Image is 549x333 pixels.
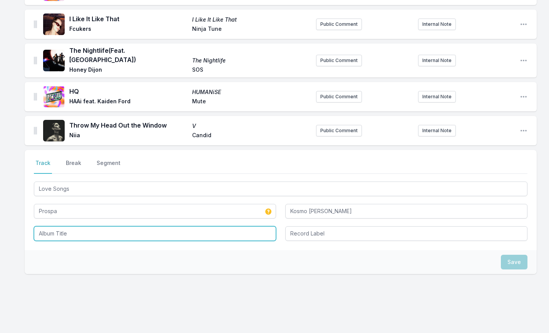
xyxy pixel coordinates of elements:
span: Throw My Head Out the Window [69,121,187,130]
span: Fcukers [69,25,187,34]
button: Public Comment [316,55,362,66]
button: Internal Note [418,91,456,103]
input: Track Title [34,182,527,196]
span: V [192,122,310,130]
span: I Like It Like That [69,14,187,24]
button: Internal Note [418,55,456,66]
span: HQ [69,87,187,96]
img: Drag Handle [34,127,37,135]
span: HAAi feat. Kaiden Ford [69,98,187,107]
span: Mute [192,98,310,107]
button: Public Comment [316,18,362,30]
button: Break [64,159,83,174]
button: Public Comment [316,125,362,136]
button: Open playlist item options [520,57,527,64]
button: Open playlist item options [520,93,527,101]
span: Candid [192,131,310,141]
img: I Like It Like That [43,13,65,35]
span: Ninja Tune [192,25,310,34]
button: Internal Note [418,125,456,136]
span: The Nightlife [192,57,310,64]
input: Featured Artist(s), comma separated [285,204,527,219]
span: Honey Dijon [69,66,187,75]
button: Public Comment [316,91,362,103]
button: Open playlist item options [520,20,527,28]
button: Open playlist item options [520,127,527,135]
button: Track [34,159,52,174]
span: I Like It Like That [192,16,310,24]
span: The Nightlife (Feat. [GEOGRAPHIC_DATA]) [69,46,187,64]
img: Drag Handle [34,93,37,101]
button: Save [501,255,527,269]
img: Drag Handle [34,57,37,64]
span: Niia [69,131,187,141]
input: Album Title [34,226,276,241]
button: Internal Note [418,18,456,30]
span: HUMANiSE [192,88,310,96]
img: The Nightlife [43,50,65,71]
button: Segment [95,159,122,174]
input: Artist [34,204,276,219]
img: HUMANiSE [43,86,65,108]
span: SOS [192,66,310,75]
img: V [43,120,65,141]
input: Record Label [285,226,527,241]
img: Drag Handle [34,20,37,28]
